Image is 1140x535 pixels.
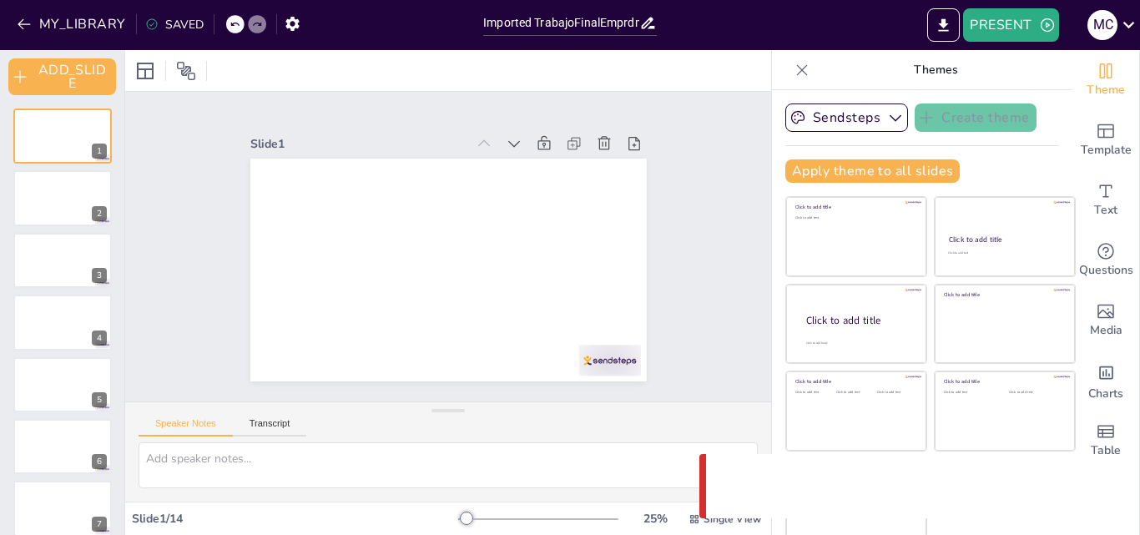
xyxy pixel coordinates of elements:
[92,392,107,407] div: 5
[92,144,107,159] div: 1
[753,477,1073,497] p: Something went wrong with the request. (CORS)
[13,295,112,350] div: 4
[795,204,915,210] div: Click to add title
[1009,391,1062,395] div: Click to add text
[145,17,204,33] div: SAVED
[132,511,458,527] div: Slide 1 / 14
[635,511,675,527] div: 25 %
[877,391,915,395] div: Click to add text
[13,419,112,474] div: 6
[1090,321,1122,340] span: Media
[949,235,1060,245] div: Click to add title
[944,391,996,395] div: Click to add text
[785,159,960,183] button: Apply theme to all slides
[13,170,112,225] div: 2
[795,391,833,395] div: Click to add text
[795,216,915,220] div: Click to add text
[1094,201,1117,220] span: Text
[92,268,107,283] div: 3
[527,104,630,308] div: Slide 1
[963,8,1058,42] button: PRESENT
[13,233,112,288] div: 3
[1091,442,1121,460] span: Table
[944,291,1063,298] div: Click to add title
[915,103,1037,132] button: Create theme
[927,8,960,42] button: EXPORT_TO_POWERPOINT
[1072,110,1139,170] div: Add ready made slides
[836,391,874,395] div: Click to add text
[132,58,159,84] div: Layout
[1079,261,1133,280] span: Questions
[176,61,196,81] span: Position
[8,58,116,95] button: ADD_SLIDE
[1072,170,1139,230] div: Add text boxes
[1072,50,1139,110] div: Change the overall theme
[806,341,911,345] div: Click to add body
[1087,10,1117,40] div: M C
[483,11,639,35] input: INSERT_TITLE
[1072,411,1139,471] div: Add a table
[1088,385,1123,403] span: Charts
[1081,141,1132,159] span: Template
[92,331,107,346] div: 4
[233,418,307,437] button: Transcript
[948,251,1059,255] div: Click to add text
[13,357,112,412] div: 5
[806,313,913,327] div: Click to add title
[1072,230,1139,290] div: Get real-time input from your audience
[1072,290,1139,351] div: Add images, graphics, shapes or video
[92,206,107,221] div: 2
[13,11,133,38] button: MY_LIBRARY
[139,418,233,437] button: Speaker Notes
[92,454,107,469] div: 6
[1087,8,1117,42] button: M C
[92,517,107,532] div: 7
[944,378,1063,385] div: Click to add title
[815,50,1056,90] p: Themes
[795,378,915,385] div: Click to add title
[785,103,908,132] button: Sendsteps
[13,109,112,164] div: 1
[1072,351,1139,411] div: Add charts and graphs
[1087,81,1125,99] span: Theme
